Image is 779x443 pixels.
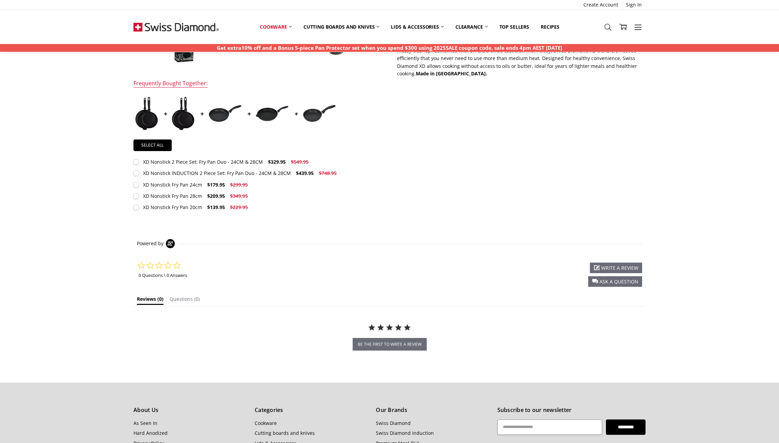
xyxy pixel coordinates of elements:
span: Reviews [137,296,156,302]
span: $209.95 [207,193,225,199]
a: Hard Anodized [133,430,168,436]
span: Questions [170,296,193,302]
h5: Our Brands [376,406,490,415]
div: XD Nonstick Fry Pan 28cm [143,193,202,199]
img: XD Nonstick Fry Pan 20cm [302,104,336,122]
div: XD Nonstick INDUCTION 2 Piece Set: Fry Pan Duo - 24CM & 28CM [143,170,291,176]
a: Cutting boards and knives [298,19,385,34]
div: XD Nonstick 2 Piece Set: Fry Pan Duo - 24CM & 28CM [143,159,263,165]
a: Cutting boards and knives [255,430,315,436]
span: write a review [601,265,638,271]
button: be the first to write a review [353,338,427,351]
img: XD Nonstick Fry Pan 28cm [255,105,289,122]
h5: Subscribe to our newsletter [497,406,646,415]
span: $329.95 [268,159,286,165]
a: Swiss Diamond [376,420,411,426]
div: XD Nonstick Fry Pan 20cm [143,204,202,210]
span: $139.95 [207,204,225,210]
span: (0) [194,296,200,302]
span: $748.95 [319,170,337,176]
img: XD Nonstick INDUCTION 2 Piece Set: Fry Pan Duo - 24CM & 28CM [171,97,195,131]
a: Clearance [450,19,494,34]
p: Get extra10% off and a Bonus 5-piece Pan Protector set when you spend $300 using 2025SALE coupon ... [217,44,562,52]
h5: Categories [255,406,368,415]
div: write a review [590,263,642,273]
span: $229.95 [230,204,248,210]
a: As Seen In [133,420,157,426]
a: 0 Questions \ 0 Answers [139,272,187,278]
img: XD Nonstick 2 Piece Set: Fry Pan Duo - 24CM & 28CM [135,97,158,131]
strong: Made in [GEOGRAPHIC_DATA]. [416,70,487,77]
a: Lids & Accessories [385,19,449,34]
a: Recipes [535,19,565,34]
span: $439.95 [296,170,314,176]
span: Powered by [137,240,164,246]
a: Cookware [255,420,277,426]
a: Swiss Diamond Induction [376,430,434,436]
div: ask a question [588,276,642,287]
img: XD Nonstick Fry Pan 24cm [208,104,242,123]
span: (0) [157,296,164,302]
span: ask a question [599,278,638,285]
span: $549.95 [291,159,309,165]
a: Top Sellers [494,19,535,34]
span: $299.95 [230,181,248,188]
span: $349.95 [230,193,248,199]
h5: About Us [133,406,247,415]
a: Select all [133,139,172,151]
div: XD Nonstick Fry Pan 24cm [143,181,202,188]
a: Cookware [254,19,298,34]
img: Free Shipping On Every Order [133,10,219,44]
div: Frequently Bought Together: [133,80,208,88]
span: $179.95 [207,181,225,188]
